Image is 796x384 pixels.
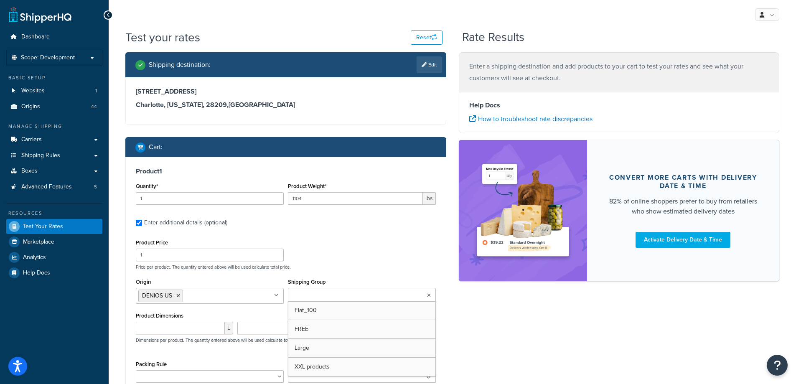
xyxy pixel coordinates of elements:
[21,33,50,41] span: Dashboard
[142,291,172,300] span: DENIOS US
[6,148,102,163] a: Shipping Rules
[6,83,102,99] a: Websites1
[423,192,436,205] span: lbs
[136,101,436,109] h3: Charlotte, [US_STATE], 28209 , [GEOGRAPHIC_DATA]
[295,306,317,315] span: Flat_100
[607,196,760,216] div: 82% of online shoppers prefer to buy from retailers who show estimated delivery dates
[288,192,423,205] input: 0.00
[6,99,102,114] li: Origins
[6,250,102,265] a: Analytics
[225,322,233,334] span: L
[469,61,769,84] p: Enter a shipping destination and add products to your cart to test your rates and see what your c...
[136,313,183,319] label: Product Dimensions
[95,87,97,94] span: 1
[6,179,102,195] li: Advanced Features
[469,114,593,124] a: How to troubleshoot rate discrepancies
[469,100,769,110] h4: Help Docs
[149,143,163,151] h2: Cart :
[21,152,60,159] span: Shipping Rules
[125,29,200,46] h1: Test your rates
[136,192,284,205] input: 0.0
[23,223,63,230] span: Test Your Rates
[21,168,38,175] span: Boxes
[288,183,326,189] label: Product Weight*
[462,31,524,44] h2: Rate Results
[417,56,442,73] a: Edit
[144,217,227,229] div: Enter additional details (optional)
[288,279,326,285] label: Shipping Group
[6,99,102,114] a: Origins44
[288,320,435,338] a: FREE
[23,239,54,246] span: Marketplace
[295,343,309,352] span: Large
[6,123,102,130] div: Manage Shipping
[6,210,102,217] div: Resources
[136,167,436,175] h3: Product 1
[136,279,151,285] label: Origin
[6,132,102,147] a: Carriers
[6,219,102,234] a: Test Your Rates
[91,103,97,110] span: 44
[136,220,142,226] input: Enter additional details (optional)
[21,183,72,191] span: Advanced Features
[134,264,438,270] p: Price per product. The quantity entered above will be used calculate total price.
[134,337,309,343] p: Dimensions per product. The quantity entered above will be used calculate total volume.
[6,83,102,99] li: Websites
[6,179,102,195] a: Advanced Features5
[288,339,435,357] a: Large
[21,54,75,61] span: Scope: Development
[471,153,575,269] img: feature-image-ddt-36eae7f7280da8017bfb280eaccd9c446f90b1fe08728e4019434db127062ab4.png
[295,325,308,333] span: FREE
[136,361,167,367] label: Packing Rule
[636,232,730,248] a: Activate Delivery Date & Time
[21,87,45,94] span: Websites
[411,31,443,45] button: Reset
[94,183,97,191] span: 5
[6,163,102,179] a: Boxes
[6,29,102,45] a: Dashboard
[136,87,436,96] h3: [STREET_ADDRESS]
[288,358,435,376] a: XXL products
[21,103,40,110] span: Origins
[295,362,330,371] span: XXL products
[6,265,102,280] a: Help Docs
[136,239,168,246] label: Product Price
[21,136,42,143] span: Carriers
[23,254,46,261] span: Analytics
[149,61,211,69] h2: Shipping destination :
[607,173,760,190] div: Convert more carts with delivery date & time
[6,74,102,81] div: Basic Setup
[136,183,158,189] label: Quantity*
[6,234,102,249] a: Marketplace
[767,355,788,376] button: Open Resource Center
[23,270,50,277] span: Help Docs
[288,301,435,320] a: Flat_100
